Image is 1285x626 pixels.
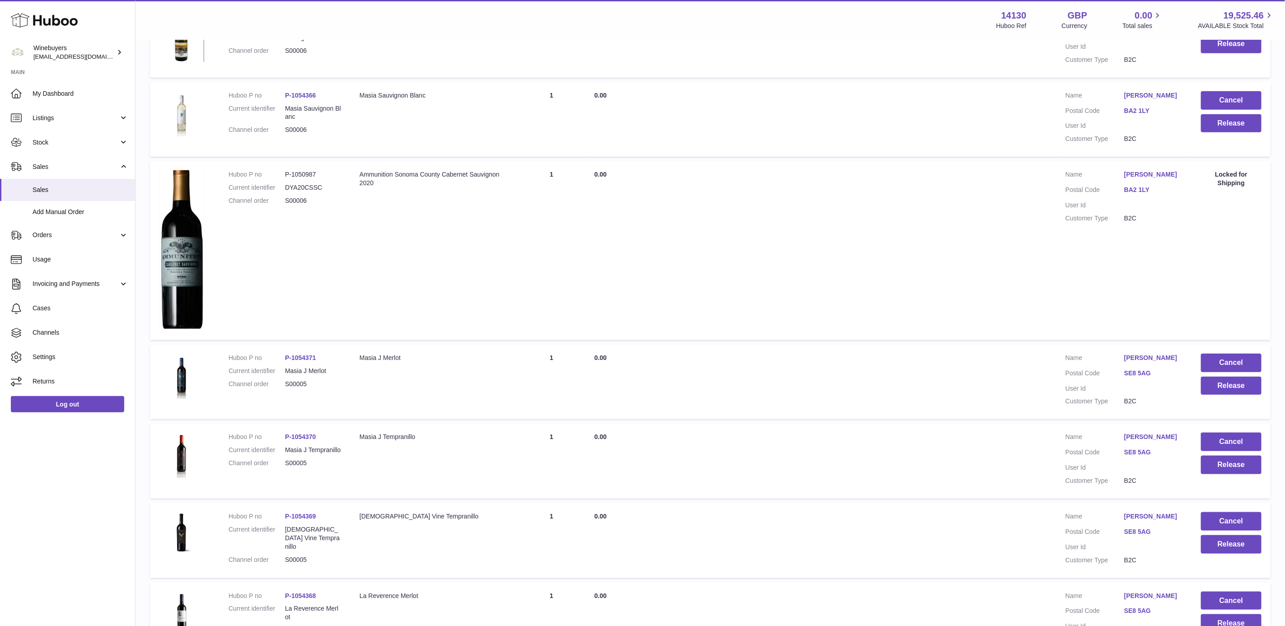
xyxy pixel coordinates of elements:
[33,44,115,61] div: Winebuyers
[229,433,285,441] dt: Huboo P no
[1124,448,1183,457] a: SE8 5AG
[1201,377,1262,395] button: Release
[1065,528,1124,538] dt: Postal Code
[1124,170,1183,179] a: [PERSON_NAME]
[1124,512,1183,521] a: [PERSON_NAME]
[1001,9,1027,22] strong: 14130
[1065,369,1124,380] dt: Postal Code
[1201,114,1262,133] button: Release
[518,503,585,578] td: 1
[1124,592,1183,600] a: [PERSON_NAME]
[1065,135,1124,143] dt: Customer Type
[1124,107,1183,115] a: BA2 1LY
[1124,214,1183,223] dd: B2C
[33,231,119,239] span: Orders
[1124,528,1183,536] a: SE8 5AG
[285,104,341,121] dd: Masia Sauvignon Blanc
[229,525,285,551] dt: Current identifier
[159,354,204,399] img: 1755001043.jpg
[229,367,285,375] dt: Current identifier
[33,138,119,147] span: Stock
[518,3,585,78] td: 1
[285,556,341,564] dd: S00005
[1065,42,1124,51] dt: User Id
[285,604,341,621] dd: La Reverence Merlot
[518,82,585,157] td: 1
[285,170,341,179] dd: P-1050987
[1065,397,1124,406] dt: Customer Type
[1124,56,1183,64] dd: B2C
[285,92,316,99] a: P-1054366
[229,104,285,121] dt: Current identifier
[1124,369,1183,378] a: SE8 5AG
[360,512,509,521] div: [DEMOGRAPHIC_DATA] Vine Tempranillo
[1062,22,1088,30] div: Currency
[33,255,128,264] span: Usage
[11,396,124,412] a: Log out
[285,446,341,454] dd: Masia J Tempranillo
[518,161,585,340] td: 1
[1198,9,1274,30] a: 19,525.46 AVAILABLE Stock Total
[360,592,509,600] div: La Reverence Merlot
[996,22,1027,30] div: Huboo Ref
[1065,186,1124,196] dt: Postal Code
[1065,384,1124,393] dt: User Id
[1065,543,1124,551] dt: User Id
[285,367,341,375] dd: Masia J Merlot
[229,512,285,521] dt: Huboo P no
[33,280,119,288] span: Invoicing and Payments
[11,46,24,59] img: internalAdmin-14130@internal.huboo.com
[159,170,204,329] img: 1752081813.png
[1124,397,1183,406] dd: B2C
[1124,607,1183,615] a: SE8 5AG
[33,328,128,337] span: Channels
[229,91,285,100] dt: Huboo P no
[285,183,341,192] dd: DYA20CSSC
[285,592,316,599] a: P-1054368
[1065,201,1124,210] dt: User Id
[1124,135,1183,143] dd: B2C
[1068,9,1087,22] strong: GBP
[360,354,509,362] div: Masia J Merlot
[229,183,285,192] dt: Current identifier
[1224,9,1264,22] span: 19,525.46
[1198,22,1274,30] span: AVAILABLE Stock Total
[1201,170,1262,187] div: Locked for Shipping
[1065,354,1124,364] dt: Name
[229,380,285,388] dt: Channel order
[229,196,285,205] dt: Channel order
[229,592,285,600] dt: Huboo P no
[229,459,285,467] dt: Channel order
[360,91,509,100] div: Masia Sauvignon Blanc
[285,354,316,361] a: P-1054371
[285,525,341,551] dd: [DEMOGRAPHIC_DATA] Vine Tempranillo
[1124,91,1183,100] a: [PERSON_NAME]
[229,126,285,134] dt: Channel order
[1201,433,1262,451] button: Cancel
[1201,456,1262,474] button: Release
[229,47,285,55] dt: Channel order
[1201,35,1262,53] button: Release
[1201,91,1262,110] button: Cancel
[285,433,316,440] a: P-1054370
[360,170,509,187] div: Ammunition Sonoma County Cabernet Sauvignon 2020
[594,171,607,178] span: 0.00
[159,512,204,557] img: 1755000930.jpg
[1124,186,1183,194] a: BA2 1LY
[285,196,341,205] dd: S00006
[1065,592,1124,603] dt: Name
[1065,56,1124,64] dt: Customer Type
[285,380,341,388] dd: S00005
[33,114,119,122] span: Listings
[1124,556,1183,565] dd: B2C
[159,433,204,478] img: 1755000993.jpg
[594,592,607,599] span: 0.00
[159,91,204,136] img: 1755000624.jpg
[33,89,128,98] span: My Dashboard
[33,377,128,386] span: Returns
[33,304,128,313] span: Cases
[1065,91,1124,102] dt: Name
[1124,477,1183,485] dd: B2C
[1065,463,1124,472] dt: User Id
[594,513,607,520] span: 0.00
